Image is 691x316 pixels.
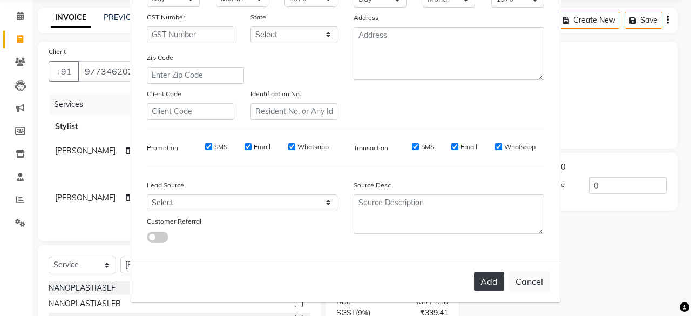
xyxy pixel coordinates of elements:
label: Client Code [147,89,181,99]
label: Zip Code [147,53,173,63]
label: Address [354,13,378,23]
label: Transaction [354,143,388,153]
label: Source Desc [354,180,391,190]
label: SMS [421,142,434,152]
input: GST Number [147,26,234,43]
label: Email [460,142,477,152]
label: Lead Source [147,180,184,190]
label: Customer Referral [147,217,201,226]
label: Whatsapp [297,142,329,152]
label: Identification No. [250,89,301,99]
label: GST Number [147,12,185,22]
label: Whatsapp [504,142,536,152]
label: Email [254,142,270,152]
input: Client Code [147,103,234,120]
input: Resident No. or Any Id [250,103,338,120]
button: Add [474,272,504,291]
label: SMS [214,142,227,152]
label: Promotion [147,143,178,153]
label: State [250,12,266,22]
input: Enter Zip Code [147,67,244,84]
button: Cancel [509,271,550,292]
